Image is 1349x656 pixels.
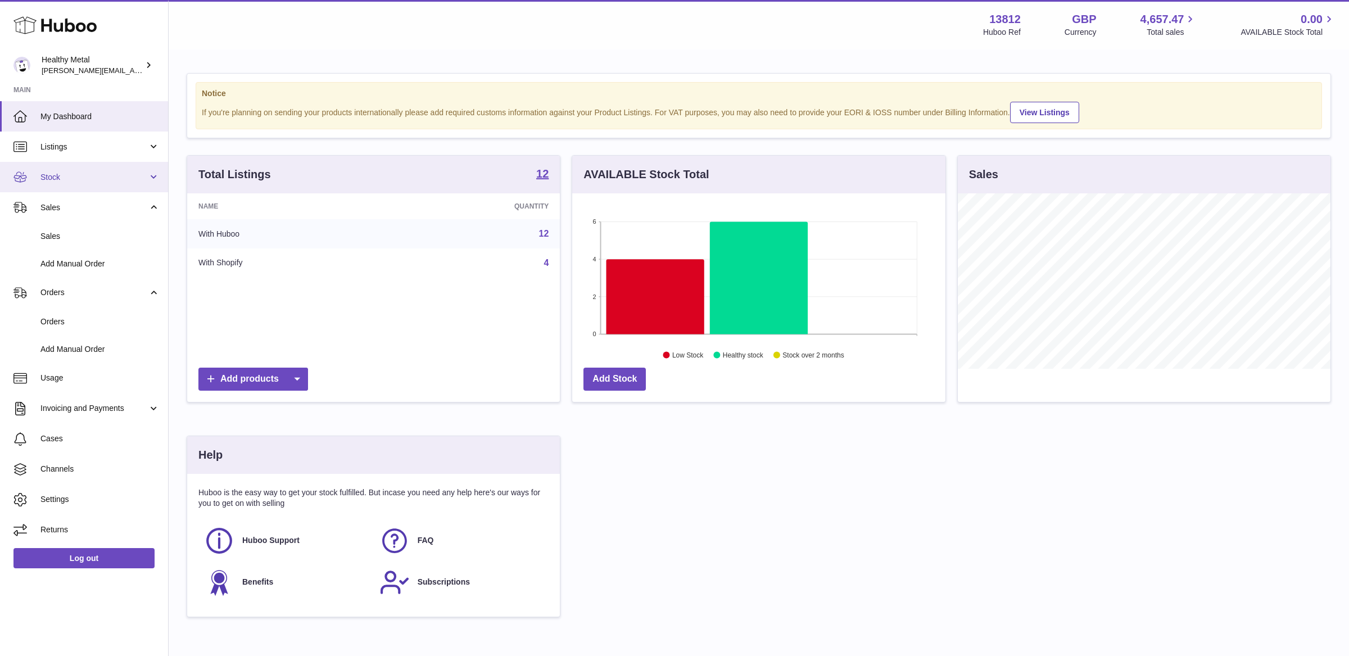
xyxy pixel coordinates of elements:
[539,229,549,238] a: 12
[723,351,764,359] text: Healthy stock
[1010,102,1079,123] a: View Listings
[187,248,388,278] td: With Shopify
[202,88,1316,99] strong: Notice
[40,433,160,444] span: Cases
[42,55,143,76] div: Healthy Metal
[1065,27,1097,38] div: Currency
[593,256,596,263] text: 4
[40,373,160,383] span: Usage
[187,219,388,248] td: With Huboo
[969,167,998,182] h3: Sales
[418,535,434,546] span: FAQ
[40,142,148,152] span: Listings
[40,231,160,242] span: Sales
[536,168,549,182] a: 12
[1301,12,1323,27] span: 0.00
[1241,27,1336,38] span: AVAILABLE Stock Total
[198,368,308,391] a: Add products
[42,66,225,75] span: [PERSON_NAME][EMAIL_ADDRESS][DOMAIN_NAME]
[242,577,273,587] span: Benefits
[40,316,160,327] span: Orders
[198,447,223,463] h3: Help
[204,526,368,556] a: Huboo Support
[40,494,160,505] span: Settings
[40,111,160,122] span: My Dashboard
[242,535,300,546] span: Huboo Support
[1241,12,1336,38] a: 0.00 AVAILABLE Stock Total
[40,403,148,414] span: Invoicing and Payments
[672,351,704,359] text: Low Stock
[40,344,160,355] span: Add Manual Order
[536,168,549,179] strong: 12
[379,567,544,598] a: Subscriptions
[40,464,160,474] span: Channels
[583,368,646,391] a: Add Stock
[40,524,160,535] span: Returns
[1140,12,1184,27] span: 4,657.47
[418,577,470,587] span: Subscriptions
[593,293,596,300] text: 2
[40,259,160,269] span: Add Manual Order
[583,167,709,182] h3: AVAILABLE Stock Total
[593,218,596,225] text: 6
[202,100,1316,123] div: If you're planning on sending your products internationally please add required customs informati...
[40,287,148,298] span: Orders
[40,202,148,213] span: Sales
[1147,27,1197,38] span: Total sales
[13,57,30,74] img: jose@healthy-metal.com
[187,193,388,219] th: Name
[783,351,844,359] text: Stock over 2 months
[1072,12,1096,27] strong: GBP
[379,526,544,556] a: FAQ
[983,27,1021,38] div: Huboo Ref
[1140,12,1197,38] a: 4,657.47 Total sales
[198,487,549,509] p: Huboo is the easy way to get your stock fulfilled. But incase you need any help here's our ways f...
[198,167,271,182] h3: Total Listings
[989,12,1021,27] strong: 13812
[388,193,560,219] th: Quantity
[204,567,368,598] a: Benefits
[40,172,148,183] span: Stock
[593,331,596,337] text: 0
[544,258,549,268] a: 4
[13,548,155,568] a: Log out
